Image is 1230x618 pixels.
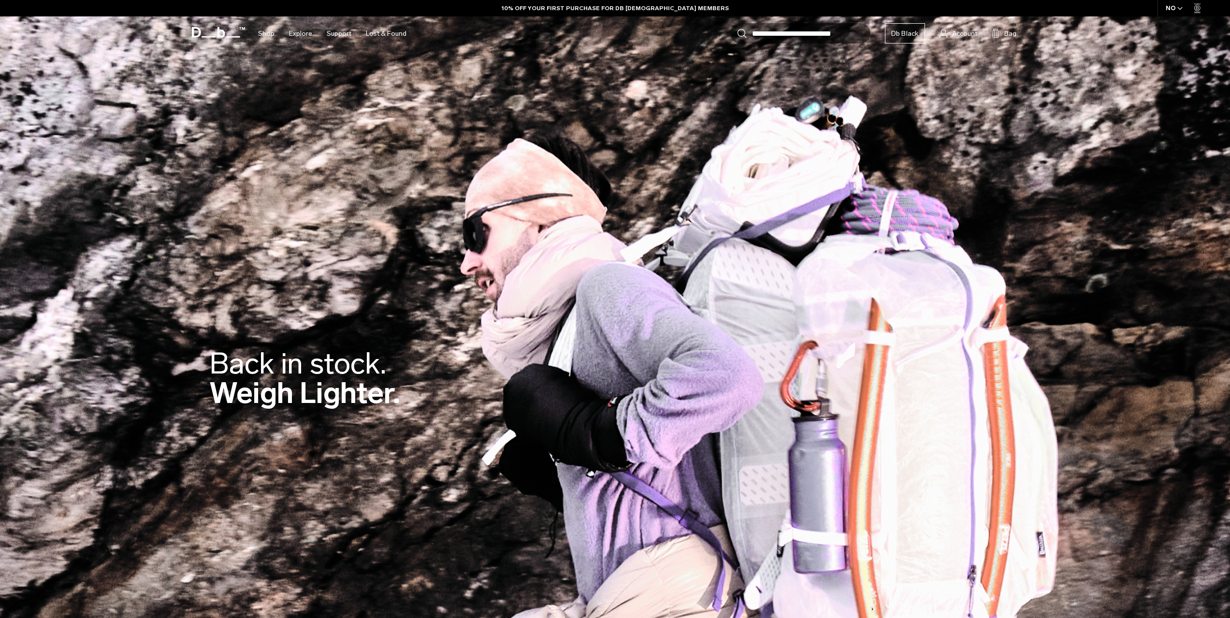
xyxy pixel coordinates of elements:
span: Bag [1004,29,1016,39]
a: Account [940,28,977,39]
nav: Main Navigation [251,16,414,51]
a: Shop [258,16,275,51]
span: Back in stock. [209,346,386,381]
a: Explore [289,16,312,51]
a: 10% OFF YOUR FIRST PURCHASE FOR DB [DEMOGRAPHIC_DATA] MEMBERS [502,4,729,13]
a: Lost & Found [366,16,406,51]
span: Account [952,29,977,39]
a: Support [327,16,351,51]
a: Db Black [885,23,925,43]
h2: Weigh Lighter. [209,349,400,408]
button: Bag [992,28,1016,39]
